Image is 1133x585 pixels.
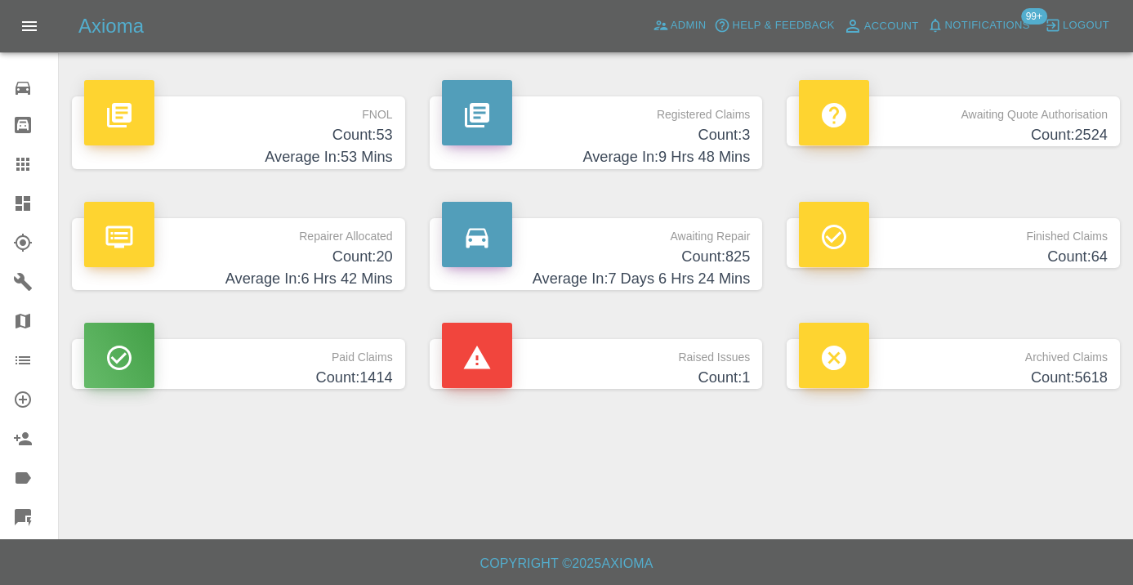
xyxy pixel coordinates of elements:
h4: Average In: 6 Hrs 42 Mins [84,268,393,290]
a: Account [839,13,923,39]
h4: Average In: 7 Days 6 Hrs 24 Mins [442,268,751,290]
h5: Axioma [78,13,144,39]
p: Registered Claims [442,96,751,124]
h4: Average In: 9 Hrs 48 Mins [442,146,751,168]
button: Logout [1041,13,1113,38]
p: Archived Claims [799,339,1108,367]
p: Awaiting Repair [442,218,751,246]
button: Notifications [923,13,1034,38]
a: Awaiting RepairCount:825Average In:7 Days 6 Hrs 24 Mins [430,218,763,291]
p: Awaiting Quote Authorisation [799,96,1108,124]
span: Help & Feedback [732,16,834,35]
button: Open drawer [10,7,49,46]
h4: Count: 5618 [799,367,1108,389]
h4: Average In: 53 Mins [84,146,393,168]
h4: Count: 1 [442,367,751,389]
p: Raised Issues [442,339,751,367]
a: Registered ClaimsCount:3Average In:9 Hrs 48 Mins [430,96,763,169]
h4: Count: 2524 [799,124,1108,146]
a: Awaiting Quote AuthorisationCount:2524 [787,96,1120,146]
p: FNOL [84,96,393,124]
p: Paid Claims [84,339,393,367]
button: Help & Feedback [710,13,838,38]
p: Finished Claims [799,218,1108,246]
a: Archived ClaimsCount:5618 [787,339,1120,389]
span: 99+ [1021,8,1047,25]
a: Admin [649,13,711,38]
h4: Count: 64 [799,246,1108,268]
a: Repairer AllocatedCount:20Average In:6 Hrs 42 Mins [72,218,405,291]
a: Paid ClaimsCount:1414 [72,339,405,389]
h4: Count: 3 [442,124,751,146]
span: Logout [1063,16,1109,35]
h6: Copyright © 2025 Axioma [13,552,1120,575]
span: Admin [671,16,707,35]
h4: Count: 53 [84,124,393,146]
a: Finished ClaimsCount:64 [787,218,1120,268]
a: Raised IssuesCount:1 [430,339,763,389]
a: FNOLCount:53Average In:53 Mins [72,96,405,169]
p: Repairer Allocated [84,218,393,246]
span: Notifications [945,16,1030,35]
span: Account [864,17,919,36]
h4: Count: 825 [442,246,751,268]
h4: Count: 1414 [84,367,393,389]
h4: Count: 20 [84,246,393,268]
